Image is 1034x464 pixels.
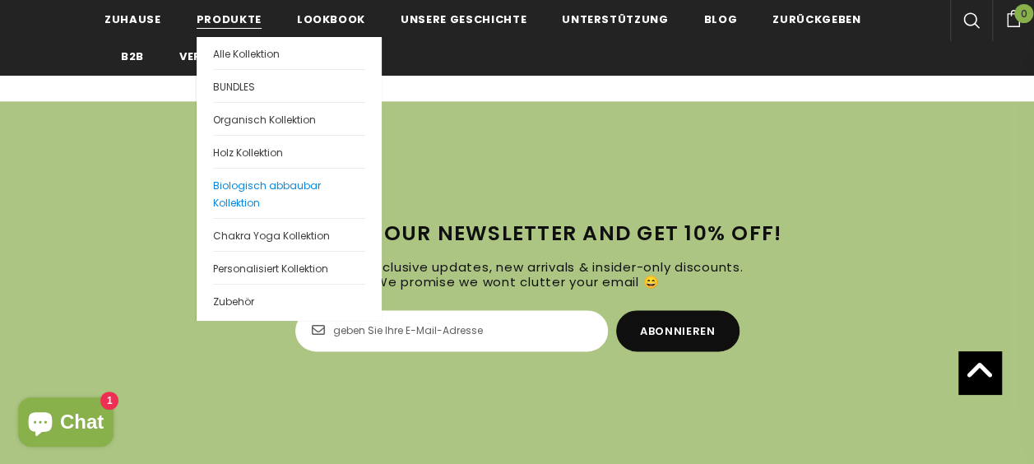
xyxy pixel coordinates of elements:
[992,7,1034,27] a: 0
[213,37,365,69] a: Alle Kollektion
[213,229,330,243] span: Chakra Yoga Kollektion
[213,113,316,127] span: Organisch Kollektion
[121,37,144,74] a: B2B
[213,135,365,168] a: Holz Kollektion
[213,284,365,317] a: Zubehör
[213,218,365,251] a: Chakra Yoga Kollektion
[562,12,668,27] span: Unterstützung
[13,397,118,451] inbox-online-store-chat: Onlineshop-Chat von Shopify
[295,310,608,351] input: Email Address
[291,258,744,291] span: Sign Up for exclusive updates, new arrivals & insider-only discounts. We promise we wont clutter ...
[297,12,365,27] span: Lookbook
[104,12,161,27] span: Zuhause
[213,251,365,284] a: Personalisiert Kollektion
[213,80,255,94] span: BUNDLES
[1014,4,1033,23] span: 0
[772,12,860,27] span: Zurückgeben
[401,12,526,27] span: Unsere Geschichte
[616,310,740,351] input: Abonnieren
[121,49,144,64] span: B2B
[197,12,262,27] span: Produkte
[213,47,280,61] span: Alle Kollektion
[179,49,379,64] span: Verfolgen Sie Ihre Bestellung
[213,295,254,309] span: Zubehör
[213,262,328,276] span: Personalisiert Kollektion
[213,146,283,160] span: Holz Kollektion
[213,179,321,210] span: Biologisch abbaubar Kollektion
[213,168,365,218] a: Biologisch abbaubar Kollektion
[703,12,737,27] span: Blog
[253,219,782,248] span: Sign Up To Our Newsletter and get 10% off!
[213,69,365,102] a: BUNDLES
[213,102,365,135] a: Organisch Kollektion
[179,37,379,74] a: Verfolgen Sie Ihre Bestellung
